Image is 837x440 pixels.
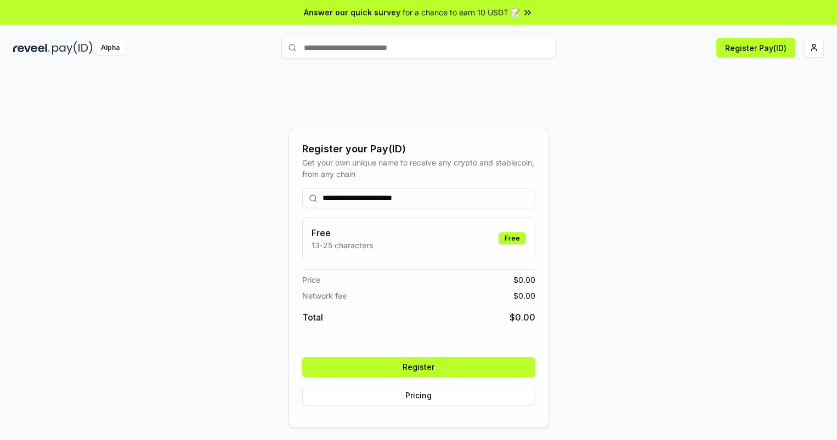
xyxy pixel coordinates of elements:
[499,232,526,244] div: Free
[716,38,795,58] button: Register Pay(ID)
[403,7,520,18] span: for a chance to earn 10 USDT 📝
[513,274,535,285] span: $ 0.00
[302,311,323,324] span: Total
[52,41,93,55] img: pay_id
[302,386,535,405] button: Pricing
[95,41,126,55] div: Alpha
[312,239,373,251] p: 13-25 characters
[302,290,347,301] span: Network fee
[13,41,50,55] img: reveel_dark
[513,290,535,301] span: $ 0.00
[302,357,535,377] button: Register
[302,141,535,157] div: Register your Pay(ID)
[510,311,535,324] span: $ 0.00
[302,157,535,180] div: Get your own unique name to receive any crypto and stablecoin, from any chain
[312,226,373,239] h3: Free
[302,274,320,285] span: Price
[304,7,400,18] span: Answer our quick survey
